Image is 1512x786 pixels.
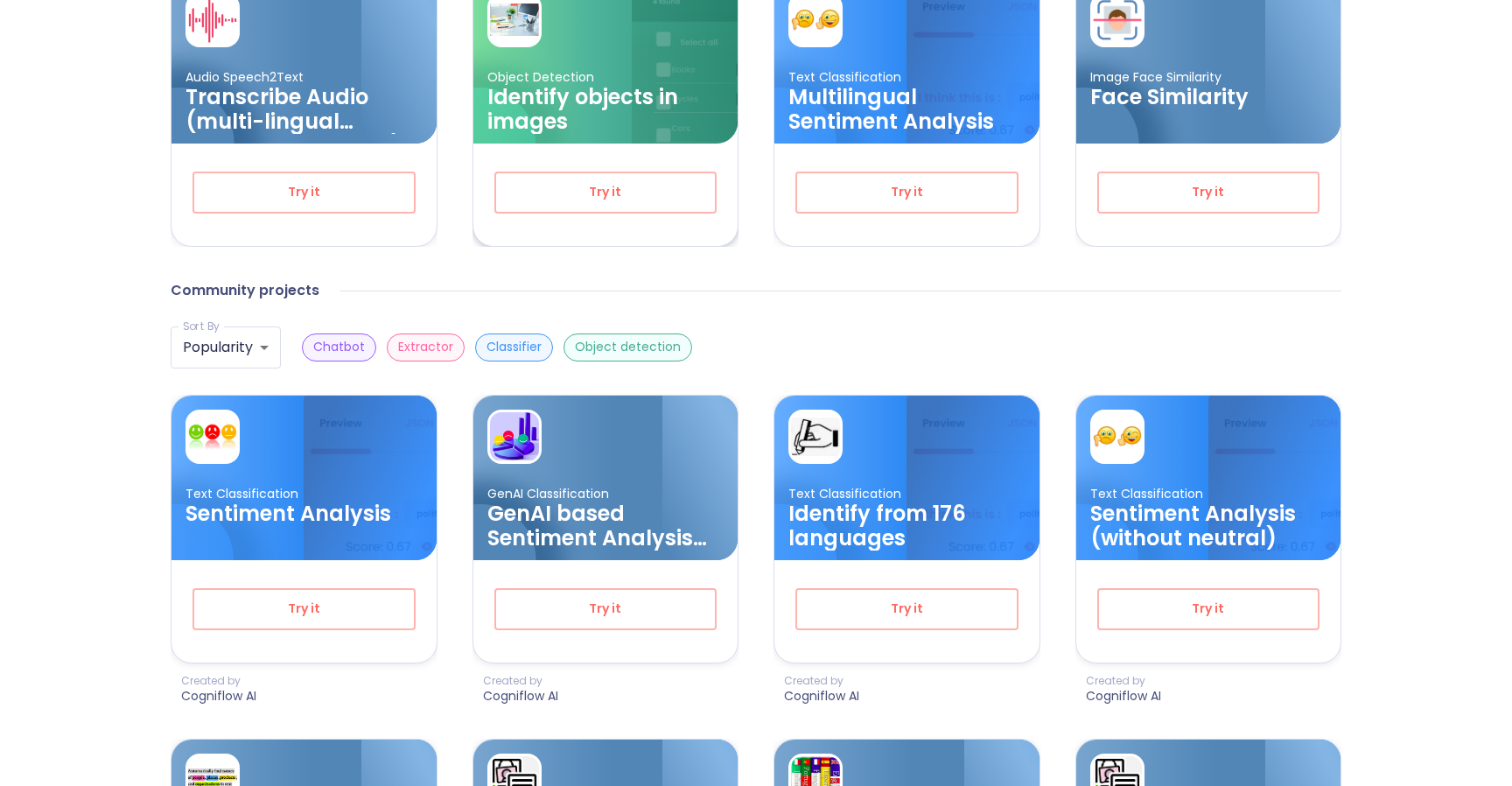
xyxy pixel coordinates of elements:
p: Cogniflow AI [181,688,256,705]
img: card ellipse [473,453,591,561]
span: Try it [1127,181,1291,203]
h3: Transcribe Audio (multi-lingual speech recognition) [185,85,423,134]
span: Try it [825,181,989,203]
button: Try it [1097,172,1320,214]
span: Try it [524,181,688,203]
p: Cogniflow AI [784,688,859,705]
p: Classifier [486,339,542,355]
p: Image Face Similarity [1090,69,1327,86]
img: card avatar [791,412,840,461]
img: card ellipse [473,36,591,257]
h3: Face Similarity [1090,85,1327,109]
h3: Sentiment Analysis (without neutral) [1090,502,1327,551]
p: Created by [1086,674,1161,688]
button: Try it [494,172,717,214]
img: card ellipse [171,453,289,674]
span: Try it [524,598,688,620]
img: card avatar [188,412,237,461]
button: Try it [192,588,416,630]
h3: GenAI based Sentiment Analysis for Products & Services (Multilingual) [487,502,724,551]
p: Object detection [575,339,681,355]
img: card ellipse [171,36,290,144]
img: card ellipse [1076,36,1194,144]
p: Created by [181,674,256,688]
p: Extractor [398,339,453,355]
div: Popularity [171,326,281,368]
p: Chatbot [313,339,365,355]
p: Audio Speech2Text [185,69,423,86]
img: card background [906,396,1039,591]
p: Created by [784,674,859,688]
h3: Identify from 176 languages [788,502,1025,551]
button: Try it [192,172,416,214]
span: Try it [222,181,386,203]
h3: Identify objects in images [487,85,724,134]
p: Text Classification [788,69,1025,86]
button: Try it [795,172,1018,214]
p: Cogniflow AI [1086,688,1161,705]
span: Try it [222,598,386,620]
img: card ellipse [1076,453,1193,674]
h3: Sentiment Analysis [185,502,423,526]
img: card avatar [1093,412,1142,461]
img: card ellipse [774,453,892,674]
p: Created by [483,674,558,688]
button: Try it [795,588,1018,630]
h3: Multilingual Sentiment Analysis [788,85,1025,134]
img: card ellipse [774,36,892,257]
p: Cogniflow AI [483,688,558,705]
img: card background [304,396,436,591]
p: Text Classification [788,486,1025,502]
span: Try it [1127,598,1291,620]
img: card background [1208,396,1340,591]
p: Object Detection [487,69,724,86]
p: Text Classification [1090,486,1327,502]
p: GenAI Classification [487,486,724,502]
span: Try it [825,598,989,620]
img: card avatar [490,412,539,461]
p: Text Classification [185,486,423,502]
button: Try it [494,588,717,630]
button: Try it [1097,588,1320,630]
h4: Community projects [171,282,319,299]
